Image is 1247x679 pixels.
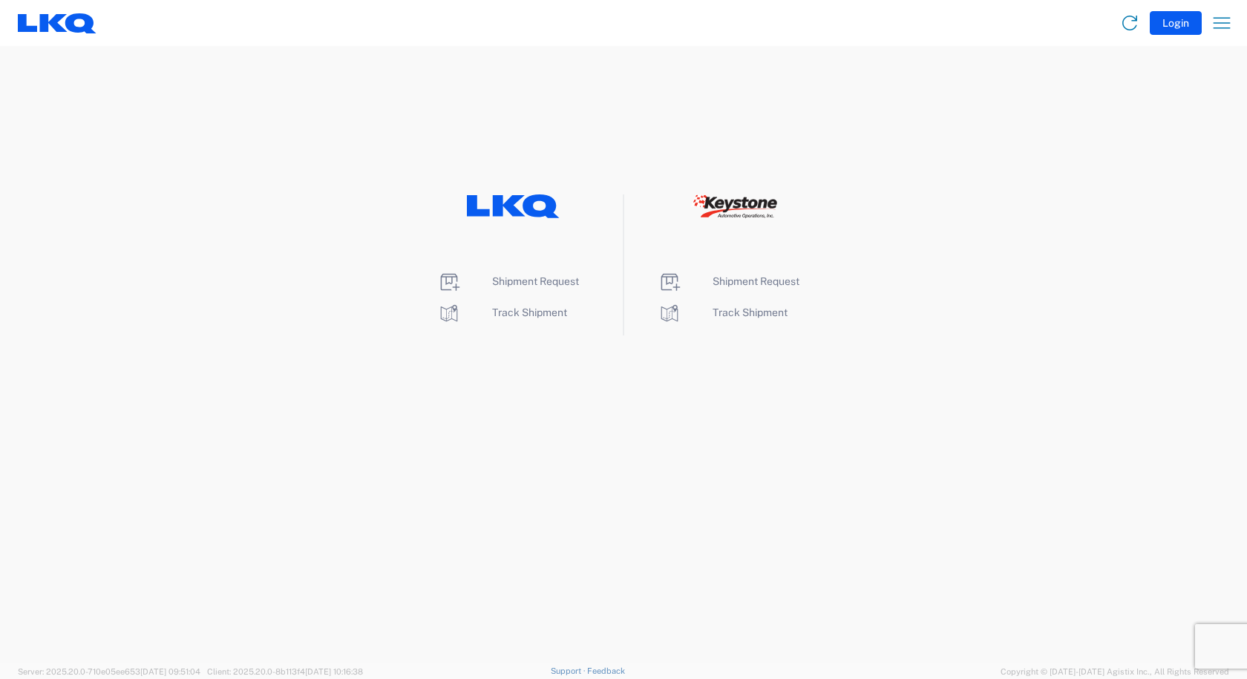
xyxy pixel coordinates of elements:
a: Feedback [587,666,625,675]
a: Track Shipment [658,306,788,318]
span: [DATE] 09:51:04 [140,667,200,676]
a: Support [551,666,588,675]
span: Copyright © [DATE]-[DATE] Agistix Inc., All Rights Reserved [1001,665,1229,678]
span: Server: 2025.20.0-710e05ee653 [18,667,200,676]
span: [DATE] 10:16:38 [305,667,363,676]
a: Track Shipment [437,306,567,318]
span: Shipment Request [713,275,799,287]
a: Shipment Request [437,275,579,287]
span: Shipment Request [492,275,579,287]
span: Track Shipment [713,306,788,318]
span: Client: 2025.20.0-8b113f4 [207,667,363,676]
a: Shipment Request [658,275,799,287]
button: Login [1150,11,1202,35]
span: Track Shipment [492,306,567,318]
